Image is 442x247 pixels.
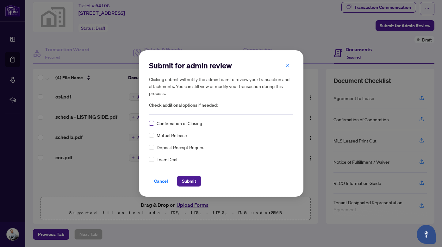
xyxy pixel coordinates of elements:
[417,225,436,244] button: Open asap
[149,76,293,97] h5: Clicking submit will notify the admin team to review your transaction and attachments. You can st...
[157,120,202,127] span: Confirmation of Closing
[149,60,293,71] h2: Submit for admin review
[157,132,187,139] span: Mutual Release
[149,176,173,187] button: Cancel
[149,102,293,109] span: Check additional options if needed:
[285,63,290,67] span: close
[177,176,201,187] button: Submit
[157,144,206,151] span: Deposit Receipt Request
[157,156,177,163] span: Team Deal
[182,176,196,186] span: Submit
[154,176,168,186] span: Cancel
